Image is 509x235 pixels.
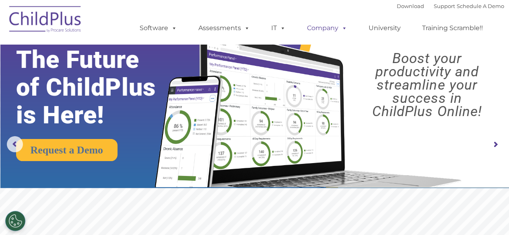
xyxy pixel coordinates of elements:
font: | [397,3,504,9]
img: ChildPlus by Procare Solutions [5,0,86,41]
a: Request a Demo [16,139,118,161]
rs-layer: The Future of ChildPlus is Here! [16,46,179,129]
a: Training Scramble!! [414,20,491,36]
a: Support [434,3,455,9]
a: Software [132,20,185,36]
a: Schedule A Demo [457,3,504,9]
a: Download [397,3,424,9]
a: University [361,20,409,36]
a: IT [263,20,294,36]
a: Company [299,20,355,36]
a: Assessments [190,20,258,36]
rs-layer: Boost your productivity and streamline your success in ChildPlus Online! [352,52,503,118]
button: Cookies Settings [5,211,25,231]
